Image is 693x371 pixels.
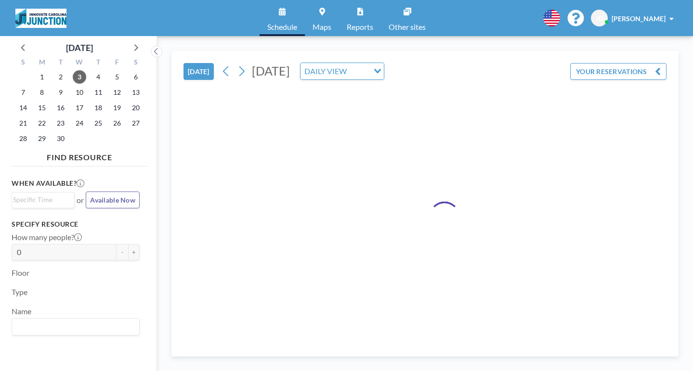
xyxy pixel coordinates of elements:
[35,116,49,130] span: Monday, September 22, 2025
[12,268,29,278] label: Floor
[12,220,140,229] h3: Specify resource
[13,320,134,333] input: Search for option
[389,23,426,31] span: Other sites
[313,23,331,31] span: Maps
[252,64,290,78] span: [DATE]
[35,101,49,115] span: Monday, September 15, 2025
[12,232,82,242] label: How many people?
[301,63,384,79] div: Search for option
[596,14,603,23] span: JD
[12,307,31,316] label: Name
[52,57,70,69] div: T
[16,86,30,99] span: Sunday, September 7, 2025
[107,57,126,69] div: F
[66,41,93,54] div: [DATE]
[92,101,105,115] span: Thursday, September 18, 2025
[12,319,139,335] div: Search for option
[110,101,124,115] span: Friday, September 19, 2025
[129,116,143,130] span: Saturday, September 27, 2025
[92,86,105,99] span: Thursday, September 11, 2025
[16,101,30,115] span: Sunday, September 14, 2025
[92,70,105,84] span: Thursday, September 4, 2025
[54,101,67,115] span: Tuesday, September 16, 2025
[16,132,30,145] span: Sunday, September 28, 2025
[89,57,107,69] div: T
[110,86,124,99] span: Friday, September 12, 2025
[129,101,143,115] span: Saturday, September 20, 2025
[126,57,145,69] div: S
[12,287,27,297] label: Type
[350,65,368,77] input: Search for option
[70,57,89,69] div: W
[15,9,66,28] img: organization-logo
[77,195,84,205] span: or
[14,57,33,69] div: S
[54,86,67,99] span: Tuesday, September 9, 2025
[35,86,49,99] span: Monday, September 8, 2025
[129,70,143,84] span: Saturday, September 6, 2025
[117,244,128,260] button: -
[612,14,666,23] span: [PERSON_NAME]
[54,70,67,84] span: Tuesday, September 2, 2025
[128,244,140,260] button: +
[73,101,86,115] span: Wednesday, September 17, 2025
[183,63,214,80] button: [DATE]
[347,23,373,31] span: Reports
[302,65,349,77] span: DAILY VIEW
[90,196,135,204] span: Available Now
[267,23,297,31] span: Schedule
[54,132,67,145] span: Tuesday, September 30, 2025
[73,86,86,99] span: Wednesday, September 10, 2025
[12,192,74,207] div: Search for option
[54,116,67,130] span: Tuesday, September 23, 2025
[12,149,147,162] h4: FIND RESOURCE
[110,116,124,130] span: Friday, September 26, 2025
[16,116,30,130] span: Sunday, September 21, 2025
[33,57,52,69] div: M
[570,63,667,80] button: YOUR RESERVATIONS
[13,194,69,205] input: Search for option
[129,86,143,99] span: Saturday, September 13, 2025
[35,132,49,145] span: Monday, September 29, 2025
[92,116,105,130] span: Thursday, September 25, 2025
[73,70,86,84] span: Wednesday, September 3, 2025
[73,116,86,130] span: Wednesday, September 24, 2025
[110,70,124,84] span: Friday, September 5, 2025
[35,70,49,84] span: Monday, September 1, 2025
[86,192,140,208] button: Available Now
